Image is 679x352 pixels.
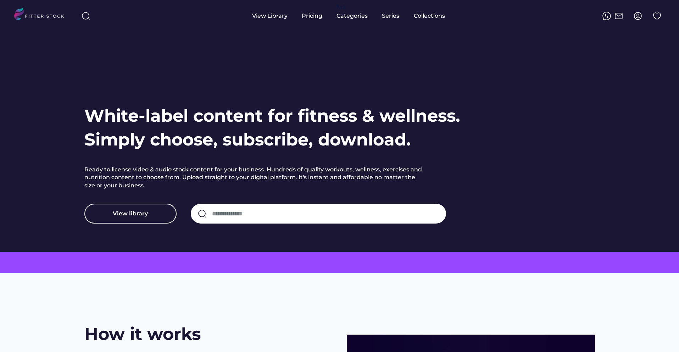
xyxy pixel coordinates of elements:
[84,166,425,189] h2: Ready to license video & audio stock content for your business. Hundreds of quality workouts, wel...
[382,12,400,20] div: Series
[84,104,460,152] h1: White-label content for fitness & wellness. Simply choose, subscribe, download.
[336,4,346,11] div: fvck
[84,204,177,224] button: View library
[614,12,623,20] img: Frame%2051.svg
[84,322,201,346] h2: How it works
[414,12,445,20] div: Collections
[634,12,642,20] img: profile-circle.svg
[653,12,661,20] img: Group%201000002324%20%282%29.svg
[336,12,368,20] div: Categories
[602,12,611,20] img: meteor-icons_whatsapp%20%281%29.svg
[82,12,90,20] img: search-normal%203.svg
[252,12,288,20] div: View Library
[198,209,206,218] img: search-normal.svg
[302,12,322,20] div: Pricing
[14,8,70,22] img: LOGO.svg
